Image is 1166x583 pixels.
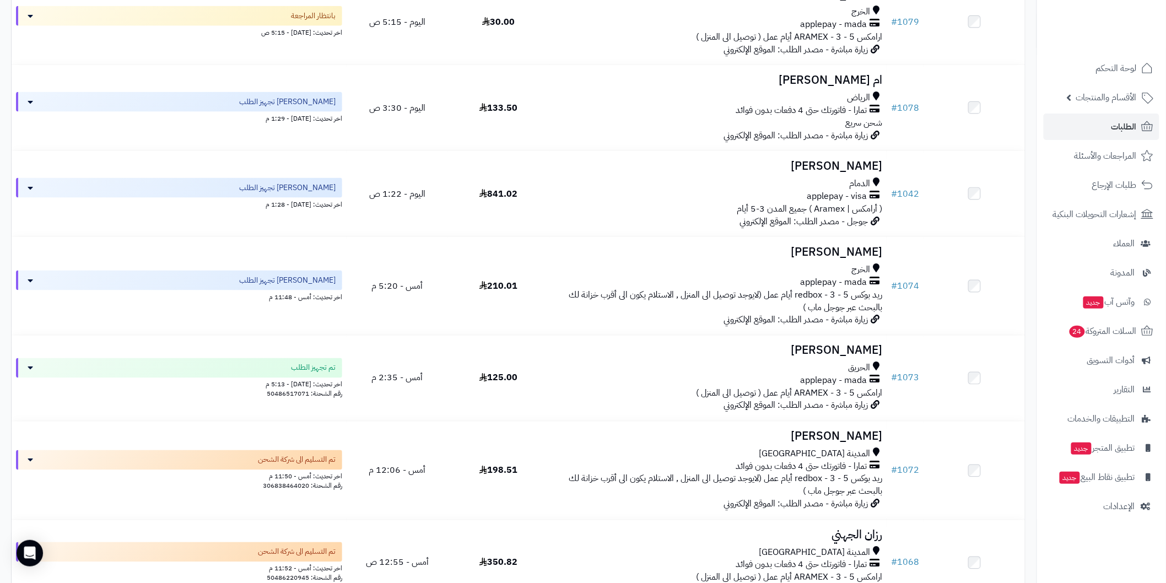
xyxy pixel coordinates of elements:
[1044,464,1159,490] a: تطبيق نقاط البيعجديد
[724,313,868,326] span: زيارة مباشرة - مصدر الطلب: الموقع الإلكتروني
[891,101,897,115] span: #
[851,263,870,276] span: الخرج
[1044,55,1159,82] a: لوحة التحكم
[739,215,868,228] span: جوجل - مصدر الطلب: الموقع الإلكتروني
[482,15,515,29] span: 30.00
[479,279,517,293] span: 210.01
[1060,472,1080,484] span: جديد
[891,371,919,385] a: #1073
[847,91,870,104] span: الرياض
[1091,18,1156,41] img: logo-2.png
[759,547,870,559] span: المدينة [GEOGRAPHIC_DATA]
[554,529,882,542] h3: رزان الجهني
[1092,177,1137,193] span: طلبات الإرجاع
[891,464,897,477] span: #
[371,279,423,293] span: أمس - 5:20 م
[16,470,342,482] div: اخر تحديث: أمس - 11:50 م
[16,290,342,302] div: اخر تحديث: أمس - 11:48 م
[369,464,425,477] span: أمس - 12:06 م
[891,15,919,29] a: #1079
[16,198,342,209] div: اخر تحديث: [DATE] - 1:28 م
[724,43,868,56] span: زيارة مباشرة - مصدر الطلب: الموقع الإلكتروني
[891,464,919,477] a: #1072
[1075,148,1137,164] span: المراجعات والأسئلة
[17,540,43,566] div: Open Intercom Messenger
[371,371,423,385] span: أمس - 2:35 م
[736,559,867,571] span: تمارا - فاتورتك حتى 4 دفعات بدون فوائد
[239,182,336,193] span: [PERSON_NAME] تجهيز الطلب
[479,464,517,477] span: 198.51
[845,116,882,129] span: شحن سريع
[1068,411,1135,427] span: التطبيقات والخدمات
[291,363,336,374] span: تم تجهيز الطلب
[569,288,882,314] span: ريد بوكس redbox - 3 - 5 أيام عمل (لايوجد توصيل الى المنزل , الاستلام يكون الى أقرب خزانة لك بالبح...
[369,187,425,201] span: اليوم - 1:22 ص
[891,556,897,569] span: #
[16,378,342,390] div: اخر تحديث: [DATE] - 5:13 م
[724,498,868,511] span: زيارة مباشرة - مصدر الطلب: الموقع الإلكتروني
[16,26,342,37] div: اخر تحديث: [DATE] - 5:15 ص
[891,101,919,115] a: #1078
[1111,265,1135,280] span: المدونة
[369,15,425,29] span: اليوم - 5:15 ص
[800,18,867,31] span: applepay - mada
[1044,376,1159,403] a: التقارير
[696,387,882,400] span: ارامكس ARAMEX - 3 - 5 أيام عمل ( توصيل الى المنزل )
[1044,347,1159,374] a: أدوات التسويق
[554,430,882,443] h3: [PERSON_NAME]
[849,177,870,190] span: الدمام
[1053,207,1137,222] span: إشعارات التحويلات البنكية
[554,344,882,357] h3: [PERSON_NAME]
[800,276,867,289] span: applepay - mada
[1111,119,1137,134] span: الطلبات
[1044,435,1159,461] a: تطبيق المتجرجديد
[1044,201,1159,228] a: إشعارات التحويلات البنكية
[1104,499,1135,514] span: الإعدادات
[1059,469,1135,485] span: تطبيق نقاط البيع
[736,461,867,473] span: تمارا - فاتورتك حتى 4 دفعات بدون فوائد
[1114,236,1135,251] span: العملاء
[1114,382,1135,397] span: التقارير
[267,389,342,399] span: رقم الشحنة: 50486517071
[736,104,867,117] span: تمارا - فاتورتك حتى 4 دفعات بدون فوائد
[891,279,919,293] a: #1074
[851,6,870,18] span: الخرج
[1044,260,1159,286] a: المدونة
[369,101,425,115] span: اليوم - 3:30 ص
[554,74,882,87] h3: ام [PERSON_NAME]
[1044,406,1159,432] a: التطبيقات والخدمات
[800,375,867,387] span: applepay - mada
[258,455,336,466] span: تم التسليم الى شركة الشحن
[366,556,429,569] span: أمس - 12:55 ص
[479,556,517,569] span: 350.82
[479,101,517,115] span: 133.50
[1044,114,1159,140] a: الطلبات
[554,160,882,172] h3: [PERSON_NAME]
[1044,493,1159,520] a: الإعدادات
[724,399,868,412] span: زيارة مباشرة - مصدر الطلب: الموقع الإلكتروني
[891,187,919,201] a: #1042
[891,187,897,201] span: #
[1082,294,1135,310] span: وآتس آب
[258,547,336,558] span: تم التسليم الى شركة الشحن
[1044,230,1159,257] a: العملاء
[239,96,336,107] span: [PERSON_NAME] تجهيز الطلب
[1071,442,1092,455] span: جديد
[1076,90,1137,105] span: الأقسام والمنتجات
[1069,325,1086,338] span: 24
[891,556,919,569] a: #1068
[724,129,868,142] span: زيارة مباشرة - مصدر الطلب: الموقع الإلكتروني
[16,562,342,574] div: اخر تحديث: أمس - 11:52 م
[891,371,897,385] span: #
[1068,323,1137,339] span: السلات المتروكة
[1044,143,1159,169] a: المراجعات والأسئلة
[1083,296,1104,309] span: جديد
[479,371,517,385] span: 125.00
[807,190,867,203] span: applepay - visa
[267,573,342,583] span: رقم الشحنة: 50486220945
[1044,289,1159,315] a: وآتس آبجديد
[239,275,336,286] span: [PERSON_NAME] تجهيز الطلب
[696,30,882,44] span: ارامكس ARAMEX - 3 - 5 أيام عمل ( توصيل الى المنزل )
[263,481,342,491] span: رقم الشحنة: 306838464020
[554,246,882,258] h3: [PERSON_NAME]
